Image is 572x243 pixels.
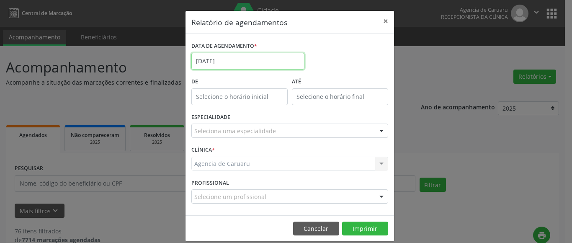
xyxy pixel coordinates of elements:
[377,11,394,31] button: Close
[292,88,388,105] input: Selecione o horário final
[191,176,229,189] label: PROFISSIONAL
[191,144,215,157] label: CLÍNICA
[191,111,230,124] label: ESPECIALIDADE
[194,192,266,201] span: Selecione um profissional
[191,40,257,53] label: DATA DE AGENDAMENTO
[342,222,388,236] button: Imprimir
[191,17,287,28] h5: Relatório de agendamentos
[293,222,339,236] button: Cancelar
[191,88,288,105] input: Selecione o horário inicial
[191,53,304,70] input: Selecione uma data ou intervalo
[191,75,288,88] label: De
[194,127,276,135] span: Seleciona uma especialidade
[292,75,388,88] label: ATÉ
